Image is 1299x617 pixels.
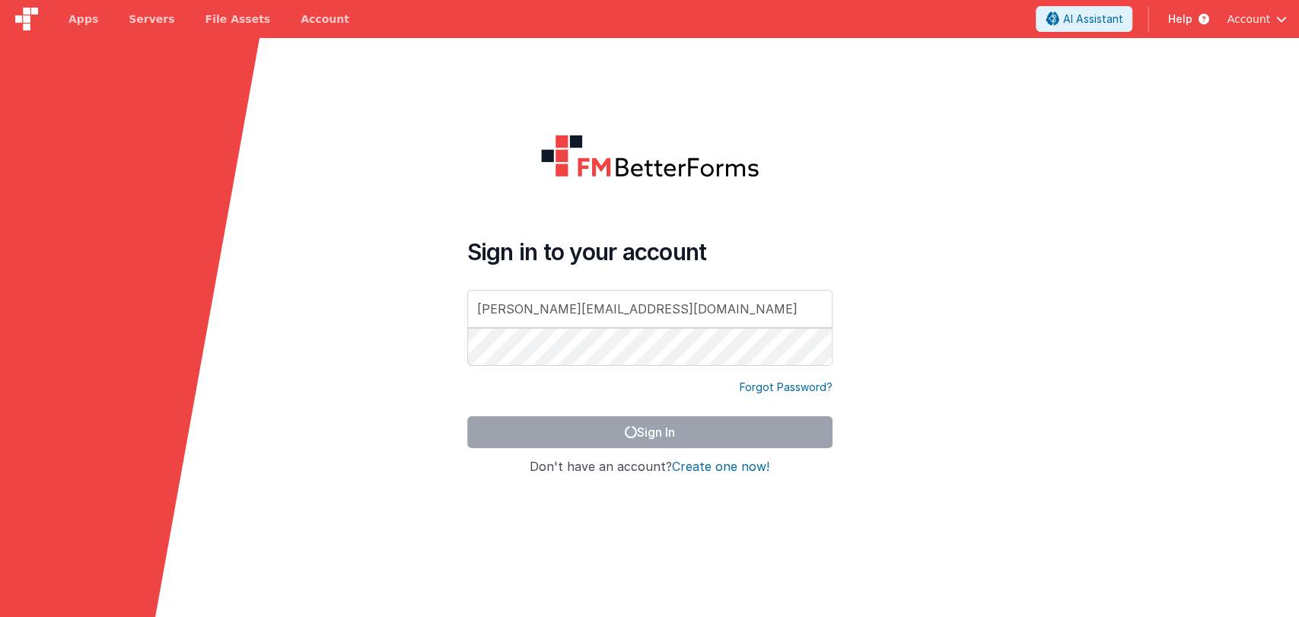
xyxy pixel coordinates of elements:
span: File Assets [205,11,271,27]
span: AI Assistant [1062,11,1122,27]
span: Account [1227,11,1270,27]
h4: Sign in to your account [467,238,833,266]
span: Servers [129,11,174,27]
h4: Don't have an account? [467,460,833,474]
button: Create one now! [672,460,769,474]
span: Help [1167,11,1192,27]
span: Apps [68,11,98,27]
button: Sign In [467,416,833,448]
a: Forgot Password? [740,380,833,395]
input: Email Address [467,290,833,328]
button: Account [1227,11,1287,27]
button: AI Assistant [1036,6,1132,32]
